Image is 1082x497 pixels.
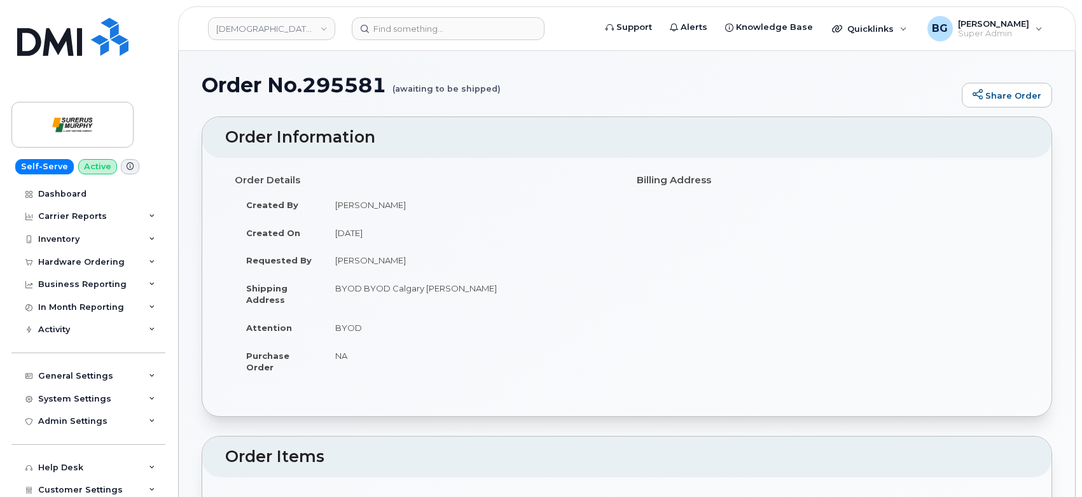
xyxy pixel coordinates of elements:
[324,219,618,247] td: [DATE]
[246,323,292,333] strong: Attention
[202,74,955,96] h1: Order No.295581
[392,74,501,94] small: (awaiting to be shipped)
[225,129,1029,146] h2: Order Information
[324,314,618,342] td: BYOD
[246,351,289,373] strong: Purchase Order
[246,200,298,210] strong: Created By
[324,191,618,219] td: [PERSON_NAME]
[246,283,288,305] strong: Shipping Address
[637,175,1020,186] h4: Billing Address
[335,351,347,361] span: NA
[962,83,1052,108] a: Share Order
[235,175,618,186] h4: Order Details
[246,228,300,238] strong: Created On
[246,255,312,265] strong: Requested By
[324,274,618,314] td: BYOD BYOD Calgary [PERSON_NAME]
[324,246,618,274] td: [PERSON_NAME]
[225,448,1029,466] h2: Order Items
